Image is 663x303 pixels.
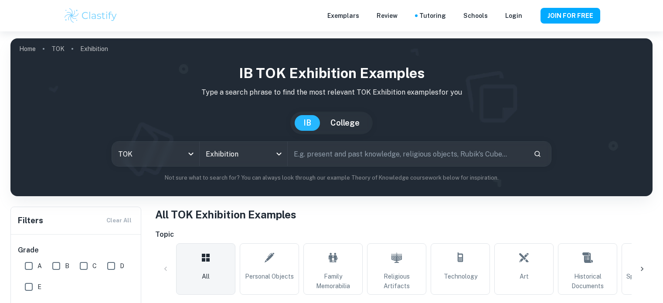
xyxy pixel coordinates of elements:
[37,282,41,292] span: E
[327,11,359,20] p: Exemplars
[37,261,42,271] span: A
[63,7,119,24] img: Clastify logo
[18,214,43,227] h6: Filters
[65,261,69,271] span: B
[541,8,600,24] button: JOIN FOR FREE
[80,44,108,54] p: Exhibition
[307,272,359,291] span: Family Memorabilia
[120,261,124,271] span: D
[295,115,320,131] button: IB
[288,142,527,166] input: E.g. present and past knowledge, religious objects, Rubik's Cube...
[10,38,653,196] img: profile cover
[112,142,199,166] div: TOK
[371,272,422,291] span: Religious Artifacts
[322,115,368,131] button: College
[19,43,36,55] a: Home
[200,142,287,166] div: Exhibition
[505,11,522,20] a: Login
[377,11,398,20] p: Review
[17,63,646,84] h1: IB TOK Exhibition examples
[444,272,477,281] span: Technology
[51,43,65,55] a: TOK
[530,146,545,161] button: Search
[18,245,135,255] h6: Grade
[202,272,210,281] span: All
[562,272,613,291] span: Historical Documents
[17,87,646,98] p: Type a search phrase to find the most relevant TOK Exhibition examples for you
[529,14,534,18] button: Help and Feedback
[92,261,97,271] span: C
[463,11,488,20] a: Schools
[155,207,653,222] h1: All TOK Exhibition Examples
[245,272,294,281] span: Personal Objects
[155,229,653,240] h6: Topic
[520,272,529,281] span: Art
[17,174,646,182] p: Not sure what to search for? You can always look through our example Theory of Knowledge coursewo...
[419,11,446,20] a: Tutoring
